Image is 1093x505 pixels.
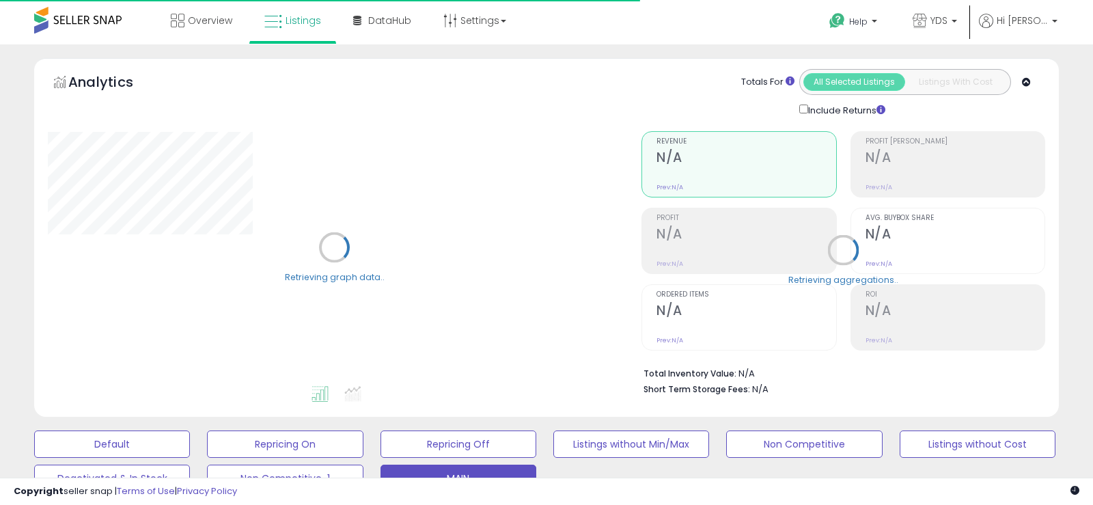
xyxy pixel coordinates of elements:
span: Listings [286,14,321,27]
button: Listings With Cost [904,73,1006,91]
button: Non Competitive-1 [207,465,363,492]
i: Get Help [829,12,846,29]
button: Listings without Min/Max [553,431,709,458]
div: Retrieving graph data.. [285,271,385,283]
span: YDS [930,14,947,27]
div: Totals For [741,76,794,89]
a: Terms of Use [117,484,175,497]
button: Repricing On [207,431,363,458]
button: Listings without Cost [900,431,1055,458]
button: Non Competitive [726,431,882,458]
span: DataHub [368,14,411,27]
button: Deactivated & In Stock [34,465,190,492]
a: Privacy Policy [177,484,237,497]
button: Default [34,431,190,458]
button: MAIN [381,465,536,492]
div: seller snap | | [14,485,237,498]
span: Help [849,16,868,27]
span: Overview [188,14,232,27]
button: Repricing Off [381,431,536,458]
a: Help [818,2,891,44]
strong: Copyright [14,484,64,497]
div: Include Returns [789,102,902,118]
button: All Selected Listings [803,73,905,91]
span: Hi [PERSON_NAME] [997,14,1048,27]
h5: Analytics [68,72,160,95]
div: Retrieving aggregations.. [788,273,898,286]
a: Hi [PERSON_NAME] [979,14,1057,44]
